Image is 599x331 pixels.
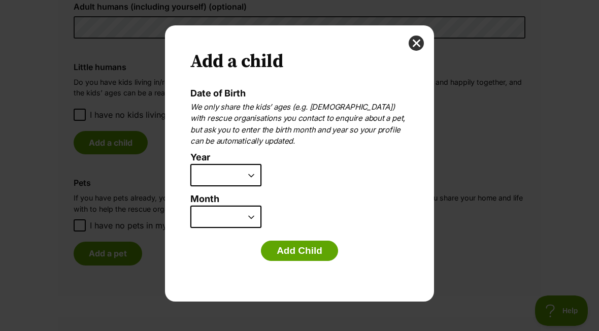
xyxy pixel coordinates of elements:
button: Add Child [261,241,338,261]
label: Date of Birth [190,88,246,98]
p: We only share the kids’ ages (e.g. [DEMOGRAPHIC_DATA]) with rescue organisations you contact to e... [190,102,409,147]
label: Year [190,152,404,163]
button: close [409,36,424,51]
label: Month [190,194,409,205]
h2: Add a child [190,51,409,73]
